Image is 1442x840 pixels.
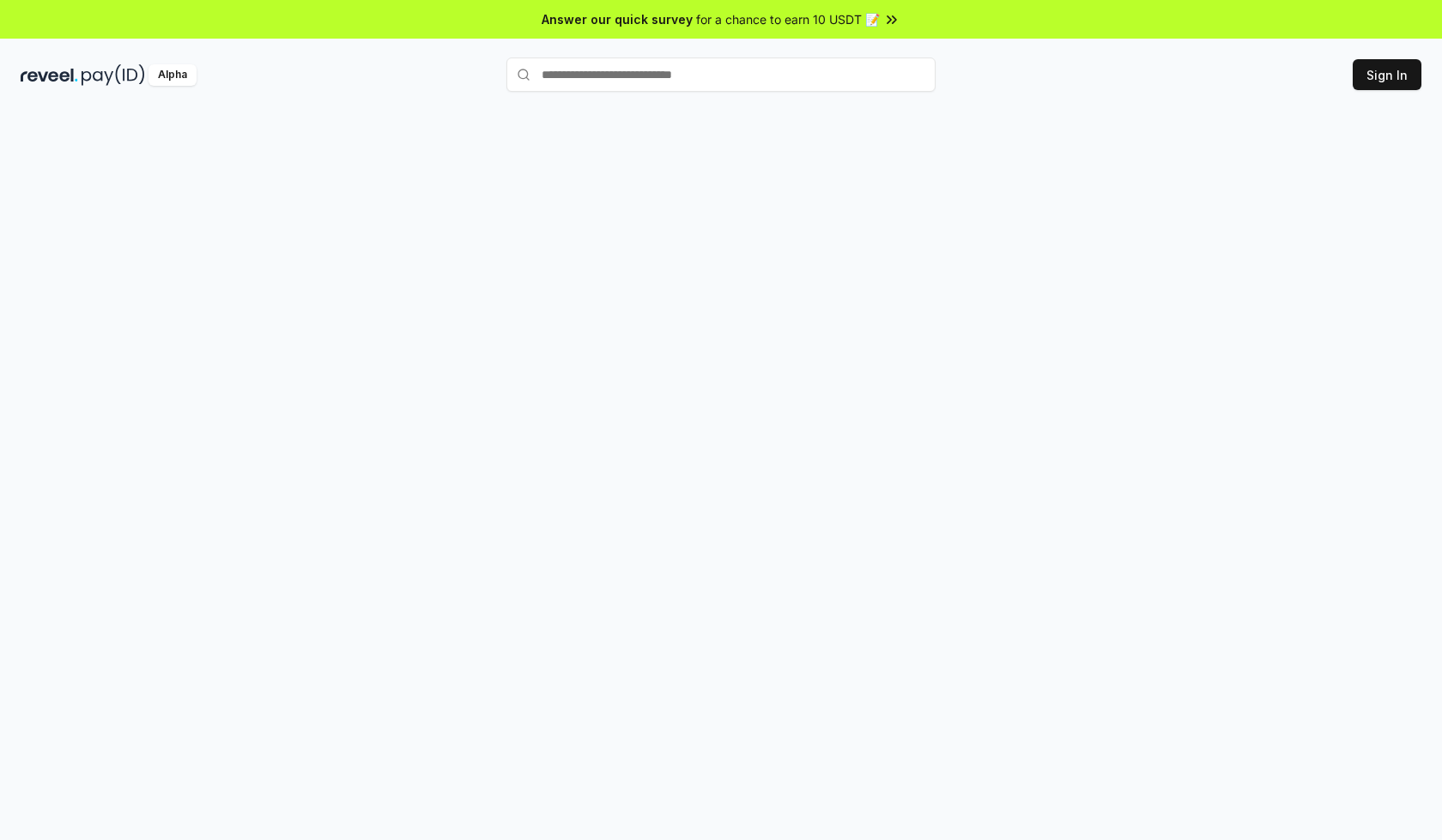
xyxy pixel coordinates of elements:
[1353,59,1421,90] button: Sign In
[21,64,78,86] img: reveel_dark
[82,64,145,86] img: pay_id
[542,10,693,28] span: Answer our quick survey
[696,10,880,28] span: for a chance to earn 10 USDT 📝
[148,64,197,86] div: Alpha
